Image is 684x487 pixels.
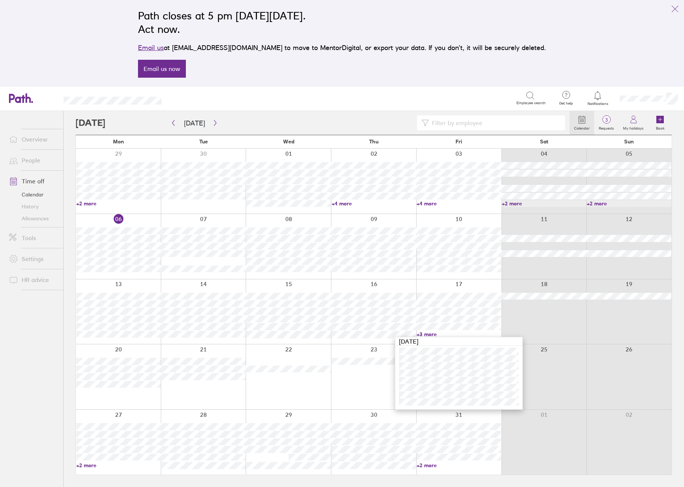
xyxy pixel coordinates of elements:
a: My holidays [619,111,648,135]
a: History [3,201,63,213]
a: +2 more [76,462,161,469]
a: Email us [138,44,164,52]
input: Filter by employee [429,116,561,130]
h2: Path closes at 5 pm [DATE][DATE]. Act now. [138,9,546,36]
a: +2 more [587,200,671,207]
a: +2 more [502,200,586,207]
span: Mon [113,139,124,145]
span: Thu [369,139,378,145]
a: Overview [3,132,63,147]
span: Notifications [586,102,610,106]
span: Sat [540,139,548,145]
a: HR advice [3,272,63,287]
button: [DATE] [178,117,211,129]
a: +3 more [417,331,501,338]
a: Calendar [3,189,63,201]
a: +4 more [332,200,416,207]
a: +2 more [76,200,161,207]
label: My holidays [619,124,648,131]
span: Fri [456,139,462,145]
a: +4 more [417,200,501,207]
a: Settings [3,251,63,266]
a: 3Requests [594,111,619,135]
a: Email us now [138,60,186,78]
p: at [EMAIL_ADDRESS][DOMAIN_NAME] to move to MentorDigital, or export your data. If you don’t, it w... [138,43,546,53]
div: Search [182,94,201,101]
span: Wed [283,139,294,145]
a: Tools [3,230,63,245]
a: Calendar [570,111,594,135]
label: Requests [594,124,619,131]
a: Book [648,111,672,135]
label: Book [651,124,669,131]
a: People [3,153,63,168]
a: Allowances [3,213,63,224]
label: Calendar [570,124,594,131]
a: Time off [3,174,63,189]
span: Sun [624,139,634,145]
span: Get help [554,101,578,106]
a: Notifications [586,90,610,106]
div: [DATE] [395,337,522,346]
span: Employee search [516,101,546,105]
span: Tue [199,139,208,145]
span: 3 [594,117,619,123]
a: +2 more [417,462,501,469]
